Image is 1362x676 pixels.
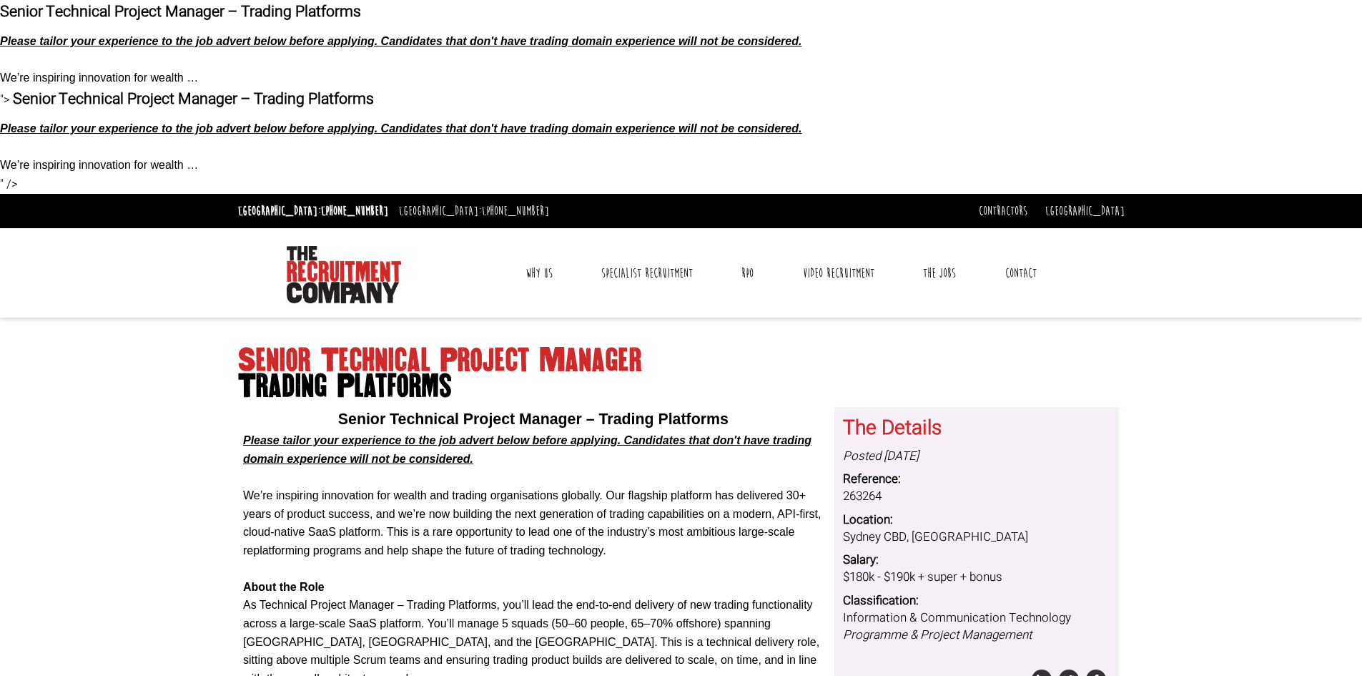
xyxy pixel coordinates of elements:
[243,581,325,593] b: About the Role
[321,203,388,219] a: [PHONE_NUMBER]
[912,255,967,291] a: The Jobs
[243,434,811,465] span: Please tailor your experience to the job advert below before applying. Candidates that don't have...
[843,552,1110,569] dt: Salary:
[792,255,885,291] a: Video Recruitment
[515,255,563,291] a: Why Us
[238,373,1125,399] span: Trading Platforms
[338,411,729,428] span: Senior Technical Project Manager – Trading Platforms
[287,246,401,303] img: The Recruitment Company
[979,203,1027,219] a: Contractors
[843,592,1110,609] dt: Classification:
[482,203,549,219] a: [PHONE_NUMBER]
[843,418,1110,440] h3: The Details
[843,447,919,465] i: Posted [DATE]
[238,348,1125,399] h1: Senior Technical Project Manager
[243,468,824,559] p: We’re inspiring innovation for wealth and trading organisations globally. Our flagship platform h...
[731,255,764,291] a: RPO
[1045,203,1125,219] a: [GEOGRAPHIC_DATA]
[591,255,704,291] a: Specialist Recruitment
[13,88,374,110] span: Senior Technical Project Manager – Trading Platforms
[843,529,1110,546] dd: Sydney CBD, [GEOGRAPHIC_DATA]
[395,200,553,222] li: [GEOGRAPHIC_DATA]:
[995,255,1047,291] a: Contact
[843,511,1110,529] dt: Location:
[843,569,1110,586] dd: $180k - $190k + super + bonus
[843,626,1032,644] i: Programme & Project Management
[843,609,1110,645] dd: Information & Communication Technology
[235,200,392,222] li: [GEOGRAPHIC_DATA]:
[843,488,1110,505] dd: 263264
[843,471,1110,488] dt: Reference:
